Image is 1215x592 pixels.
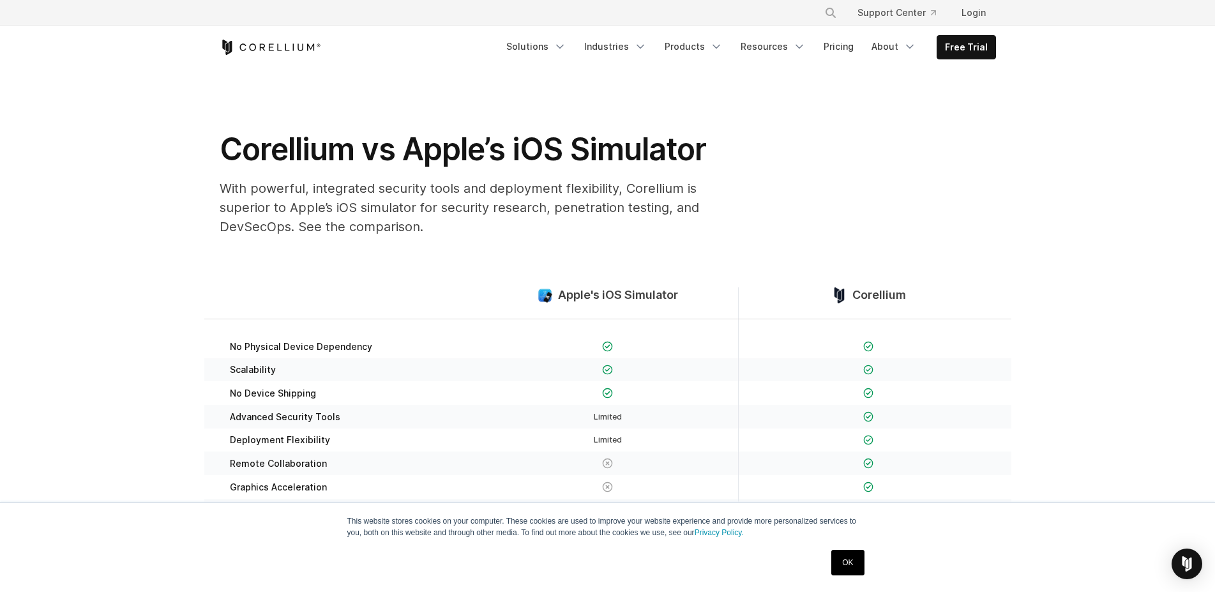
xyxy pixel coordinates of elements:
[863,341,874,352] img: Checkmark
[220,179,730,236] p: With powerful, integrated security tools and deployment flexibility, Corellium is superior to App...
[863,388,874,398] img: Checkmark
[230,434,330,446] span: Deployment Flexibility
[852,288,906,303] span: Corellium
[695,528,744,537] a: Privacy Policy.
[733,35,813,58] a: Resources
[951,1,996,24] a: Login
[558,288,678,303] span: Apple's iOS Simulator
[594,412,622,421] span: Limited
[602,482,613,492] img: X
[230,411,340,423] span: Advanced Security Tools
[864,35,924,58] a: About
[602,341,613,352] img: Checkmark
[499,35,574,58] a: Solutions
[657,35,730,58] a: Products
[816,35,861,58] a: Pricing
[863,435,874,446] img: Checkmark
[863,411,874,422] img: Checkmark
[937,36,995,59] a: Free Trial
[602,458,613,469] img: X
[831,550,864,575] a: OK
[863,482,874,492] img: Checkmark
[220,130,730,169] h1: Corellium vs Apple’s iOS Simulator
[220,40,321,55] a: Corellium Home
[1172,549,1202,579] div: Open Intercom Messenger
[602,365,613,376] img: Checkmark
[499,35,996,59] div: Navigation Menu
[347,515,868,538] p: This website stores cookies on your computer. These cookies are used to improve your website expe...
[537,287,553,303] img: compare_ios-simulator--large
[863,365,874,376] img: Checkmark
[230,458,327,469] span: Remote Collaboration
[594,435,622,444] span: Limited
[809,1,996,24] div: Navigation Menu
[230,482,327,493] span: Graphics Acceleration
[863,458,874,469] img: Checkmark
[819,1,842,24] button: Search
[577,35,654,58] a: Industries
[230,341,372,353] span: No Physical Device Dependency
[230,388,316,399] span: No Device Shipping
[847,1,946,24] a: Support Center
[230,364,276,376] span: Scalability
[602,388,613,398] img: Checkmark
